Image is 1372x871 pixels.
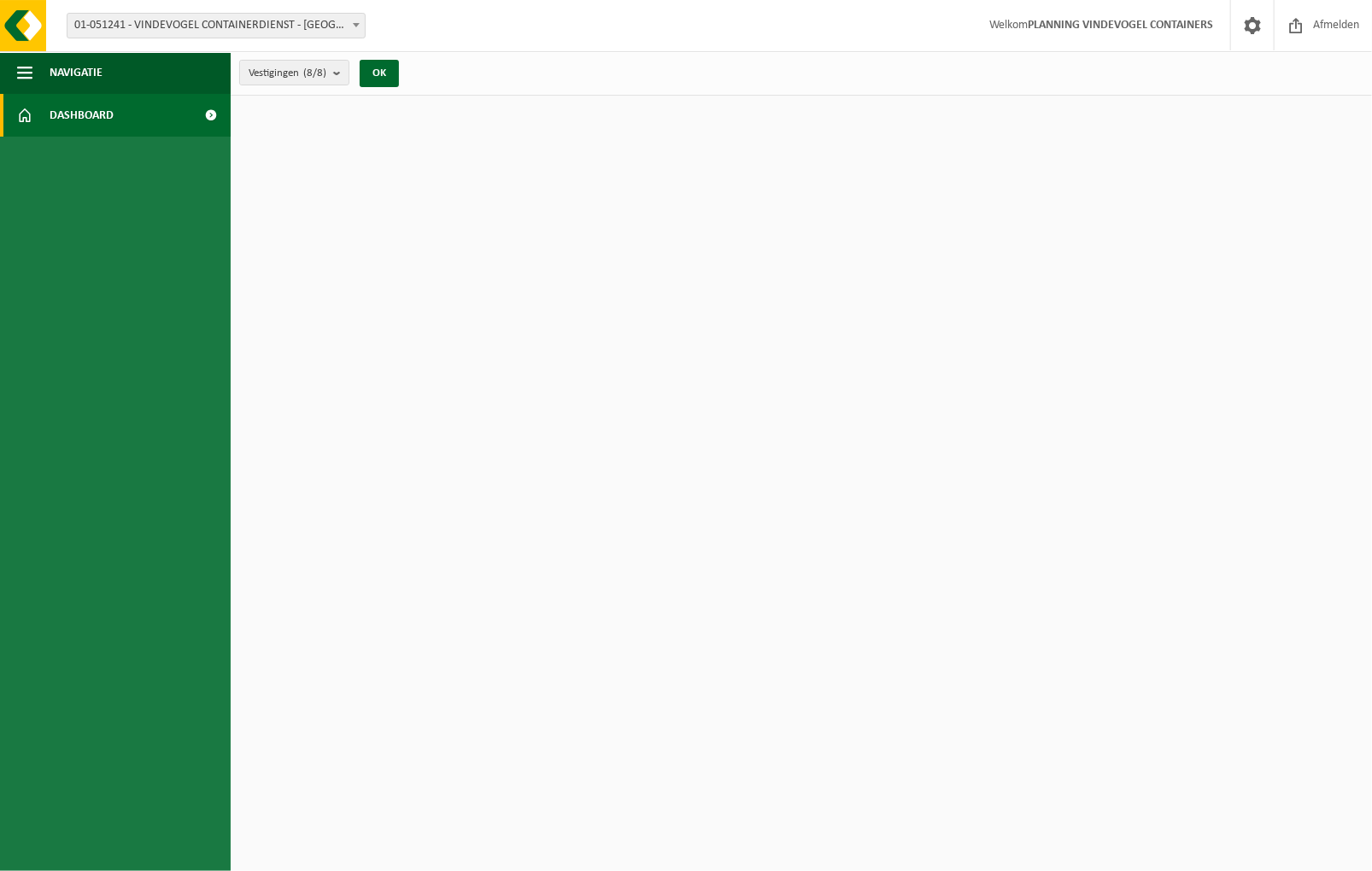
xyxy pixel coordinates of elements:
span: Navigatie [50,51,103,94]
button: OK [360,60,399,87]
span: Vestigingen [249,61,326,86]
span: 01-051241 - VINDEVOGEL CONTAINERDIENST - OUDENAARDE - OUDENAARDE [67,13,366,38]
span: 01-051241 - VINDEVOGEL CONTAINERDIENST - OUDENAARDE - OUDENAARDE [67,14,365,38]
button: Vestigingen(8/8) [239,60,349,85]
span: Dashboard [50,94,114,137]
strong: PLANNING VINDEVOGEL CONTAINERS [1028,19,1213,32]
count: (8/8) [303,67,326,79]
